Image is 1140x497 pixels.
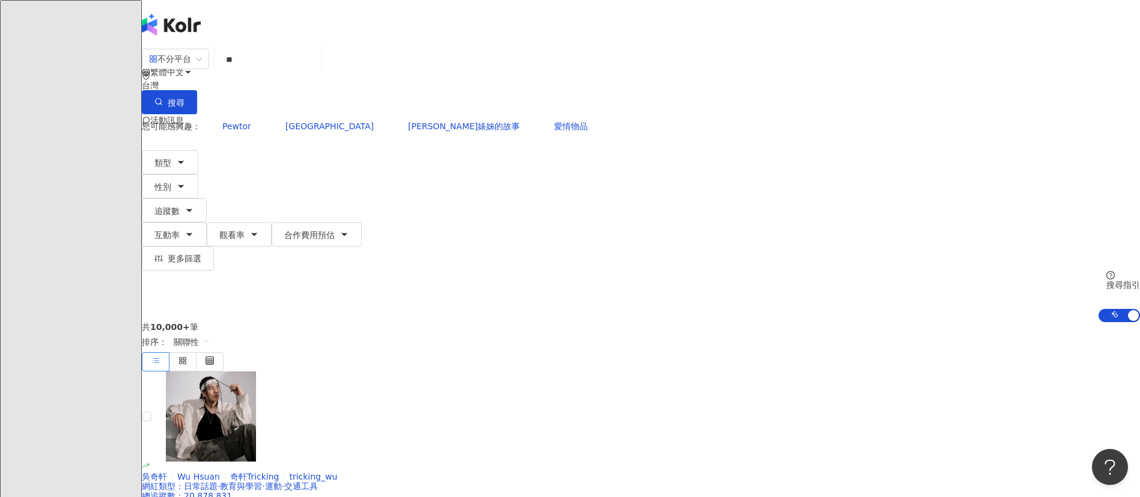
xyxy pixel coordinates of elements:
div: 搜尋指引 [1106,280,1140,290]
span: · [282,481,284,491]
span: 活動訊息 [150,115,184,125]
span: 愛情物品 [554,121,588,131]
span: Wu Hsuan [177,472,220,481]
iframe: Help Scout Beacon - Open [1092,449,1128,485]
button: Pewtor [210,114,264,138]
span: · [262,481,264,491]
span: 教育與學習 [220,481,262,491]
span: [GEOGRAPHIC_DATA] [285,121,374,131]
span: 互動率 [154,230,180,240]
span: environment [142,72,150,80]
div: 排序： [142,332,1140,352]
span: 關聯性 [174,332,210,352]
div: 共 筆 [142,322,1140,332]
div: 台灣 [142,81,1140,90]
span: 您可能感興趣： [142,121,201,131]
button: 合作費用預估 [272,222,362,246]
button: 類型 [142,150,198,174]
button: 追蹤數 [142,198,207,222]
button: [GEOGRAPHIC_DATA] [273,114,386,138]
span: 10,000+ [150,322,190,332]
span: [PERSON_NAME]婊姊的故事 [408,121,520,131]
span: · [218,481,220,491]
img: KOL Avatar [166,371,256,462]
span: 合作費用預估 [284,230,335,240]
div: 不分平台 [149,49,191,69]
button: 觀看率 [207,222,272,246]
div: 網紅類型 ： [142,481,1140,491]
button: 愛情物品 [541,114,600,138]
span: 類型 [154,158,171,168]
button: [PERSON_NAME]婊姊的故事 [395,114,532,138]
span: 觀看率 [219,230,245,240]
span: 性別 [154,182,171,192]
button: 更多篩選 [142,246,214,270]
span: Pewtor [222,121,251,131]
span: 搜尋 [168,98,184,108]
span: 吳奇軒 [142,472,167,481]
span: 運動 [265,481,282,491]
span: appstore [149,55,157,63]
span: 交通工具 [284,481,318,491]
span: tricking_wu [289,472,337,481]
span: 奇軒Tricking [230,472,279,481]
button: 搜尋 [142,90,197,114]
button: 互動率 [142,222,207,246]
span: 追蹤數 [154,206,180,216]
span: 更多篩選 [168,254,201,263]
span: question-circle [1106,271,1115,279]
span: 日常話題 [184,481,218,491]
button: 性別 [142,174,198,198]
img: logo [142,14,201,35]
